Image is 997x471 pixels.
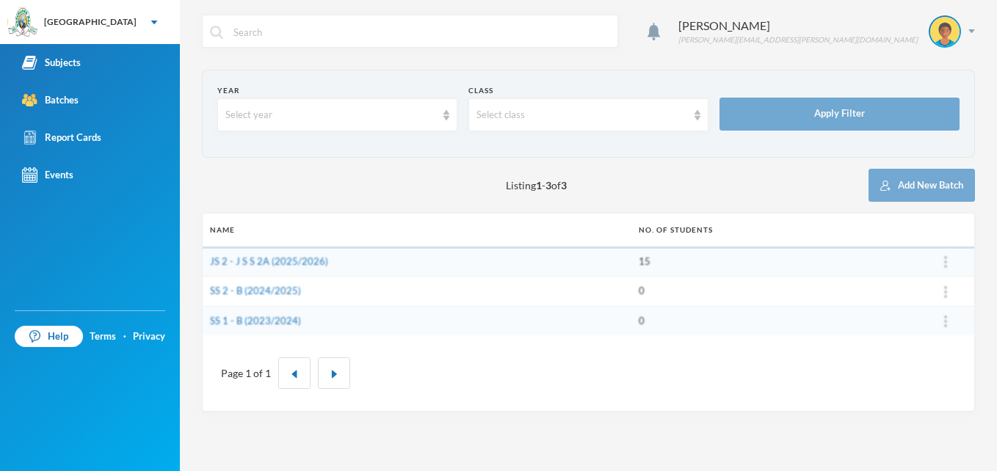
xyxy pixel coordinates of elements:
b: 3 [561,179,567,191]
div: Events [22,167,73,183]
div: Year [217,85,457,96]
span: Listing - of [506,178,567,193]
div: Page 1 of 1 [221,365,271,381]
img: ... [944,315,947,327]
td: 0 [631,306,918,335]
b: 3 [545,179,551,191]
div: [PERSON_NAME] [678,17,918,34]
th: No. of students [631,213,918,247]
a: SS 2 - B (2024/2025) [210,285,301,296]
a: Help [15,326,83,348]
div: Select year [225,108,436,123]
div: Subjects [22,55,81,70]
button: Add New Batch [869,169,975,202]
div: Class [468,85,708,96]
td: 15 [631,247,918,277]
div: [PERSON_NAME][EMAIL_ADDRESS][PERSON_NAME][DOMAIN_NAME] [678,34,918,45]
button: Apply Filter [719,98,960,131]
a: JS 2 - J S S 2A (2025/2026) [210,255,328,267]
div: · [123,329,126,344]
img: search [210,26,223,39]
input: Search [232,15,610,48]
img: STUDENT [930,17,960,46]
div: [GEOGRAPHIC_DATA] [44,15,137,29]
div: Report Cards [22,130,101,145]
img: ... [944,256,947,268]
a: SS 1 - B (2023/2024) [210,315,301,326]
a: Privacy [133,329,165,344]
b: 1 [536,179,542,191]
td: 0 [631,277,918,307]
th: Name [203,213,631,247]
img: logo [8,8,37,37]
a: Terms [90,329,116,344]
div: Select class [476,108,687,123]
img: ... [944,286,947,298]
div: Batches [22,92,79,108]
